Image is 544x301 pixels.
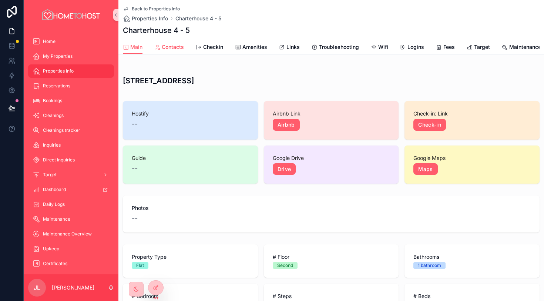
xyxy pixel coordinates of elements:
[43,127,80,133] span: Cleanings tracker
[43,201,65,207] span: Daily Logs
[28,94,114,107] a: Bookings
[279,40,300,55] a: Links
[413,154,531,162] span: Google Maps
[28,138,114,152] a: Inquiries
[277,262,293,269] div: Second
[371,40,388,55] a: Wifi
[28,50,114,63] a: My Properties
[175,15,221,22] a: Charterhouse 4 - 5
[123,75,540,86] h3: [STREET_ADDRESS]
[132,15,168,22] span: Properties Info
[132,213,138,224] span: --
[28,124,114,137] a: Cleanings tracker
[400,40,424,55] a: Logins
[273,253,390,261] span: # Floor
[28,183,114,196] a: Dashboard
[273,110,390,117] span: Airbnb Link
[41,9,101,21] img: App logo
[273,154,390,162] span: Google Drive
[28,242,114,255] a: Upkeep
[43,142,61,148] span: Inquiries
[162,43,184,51] span: Contacts
[43,113,64,118] span: Cleanings
[123,25,190,36] h1: Charterhouse 4 - 5
[43,172,57,178] span: Target
[28,227,114,241] a: Maintenance Overview
[436,40,455,55] a: Fees
[273,163,296,175] a: Drive
[413,163,437,175] a: Maps
[154,40,184,55] a: Contacts
[43,246,59,252] span: Upkeep
[509,43,541,51] span: Maintenance
[52,284,94,291] p: [PERSON_NAME]
[24,30,118,274] div: scrollable content
[203,43,223,51] span: Checkin
[130,43,142,51] span: Main
[413,253,531,261] span: Bathrooms
[43,39,56,44] span: Home
[273,292,390,300] span: # Steps
[43,187,66,193] span: Dashboard
[28,257,114,270] a: Certificates
[132,204,531,212] span: Photos
[413,292,531,300] span: # Beds
[28,153,114,167] a: Direct Inquiries
[443,43,455,51] span: Fees
[196,40,223,55] a: Checkin
[43,216,70,222] span: Maintenance
[123,6,180,12] a: Back to Properties Info
[43,231,92,237] span: Maintenance Overview
[418,262,441,269] div: 1 bathroom
[123,15,168,22] a: Properties Info
[28,79,114,93] a: Reservations
[286,43,300,51] span: Links
[28,35,114,48] a: Home
[319,43,359,51] span: Troubleshooting
[132,292,249,300] span: # Bedroom
[132,6,180,12] span: Back to Properties Info
[502,40,541,55] a: Maintenance
[474,43,490,51] span: Target
[28,168,114,181] a: Target
[123,40,142,54] a: Main
[28,198,114,211] a: Daily Logs
[136,262,144,269] div: Flat
[413,119,446,131] a: Check-in
[28,109,114,122] a: Cleanings
[132,163,138,174] span: --
[34,283,40,292] span: JL
[378,43,388,51] span: Wifi
[43,157,75,163] span: Direct Inquiries
[132,253,249,261] span: Property Type
[312,40,359,55] a: Troubleshooting
[242,43,267,51] span: Amenities
[132,119,138,129] span: --
[132,110,249,117] span: Hostify
[43,83,70,89] span: Reservations
[273,119,300,131] a: Airbnb
[43,98,62,104] span: Bookings
[43,261,67,267] span: Certificates
[43,53,73,59] span: My Properties
[28,64,114,78] a: Properties Info
[413,110,531,117] span: Check-in: Link
[132,154,249,162] span: Guide
[28,213,114,226] a: Maintenance
[235,40,267,55] a: Amenities
[43,68,74,74] span: Properties Info
[407,43,424,51] span: Logins
[467,40,490,55] a: Target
